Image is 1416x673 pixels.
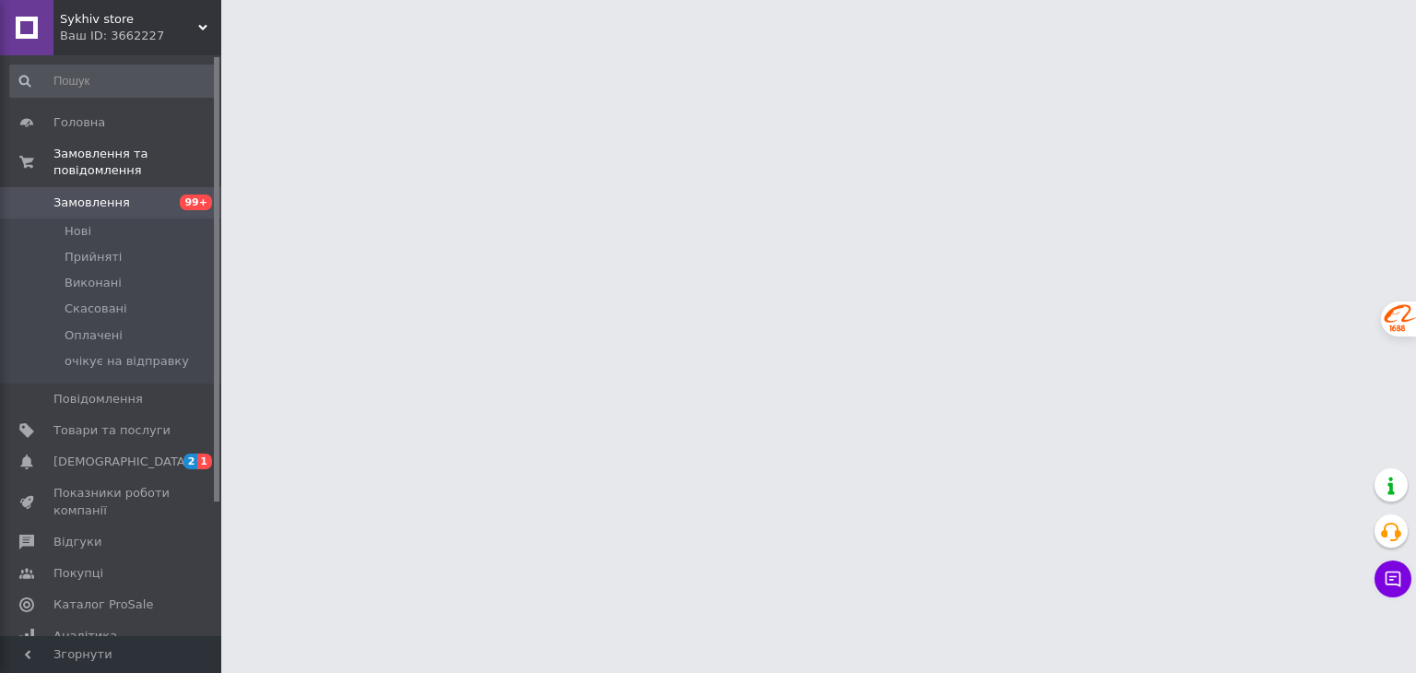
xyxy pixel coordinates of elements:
span: Товари та послуги [53,422,171,439]
span: Виконані [65,275,122,291]
span: Аналітика [53,628,117,644]
span: Замовлення та повідомлення [53,146,221,179]
span: Скасовані [65,301,127,317]
span: Показники роботи компанії [53,485,171,518]
span: Прийняті [65,249,122,266]
span: 1 [197,454,212,469]
span: Повідомлення [53,391,143,407]
span: Оплачені [65,327,123,344]
span: Нові [65,223,91,240]
span: Головна [53,114,105,131]
span: [DEMOGRAPHIC_DATA] [53,454,190,470]
button: Чат з покупцем [1375,561,1411,597]
span: Відгуки [53,534,101,550]
input: Пошук [9,65,218,98]
span: очікує на відправку [65,353,189,370]
span: Sykhiv store [60,11,198,28]
span: 99+ [180,195,212,210]
span: Замовлення [53,195,130,211]
span: Покупці [53,565,103,582]
span: 2 [183,454,198,469]
div: Ваш ID: 3662227 [60,28,221,44]
span: Каталог ProSale [53,596,153,613]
